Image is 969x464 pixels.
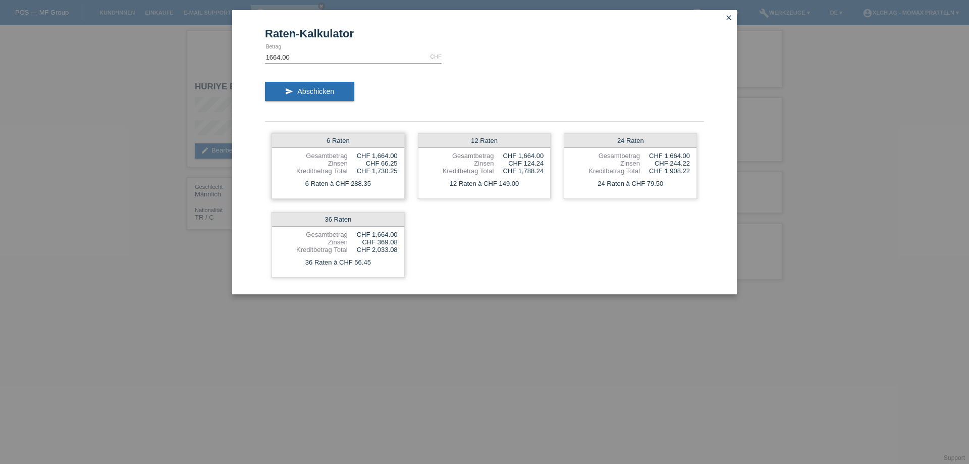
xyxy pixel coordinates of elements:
div: 24 Raten à CHF 79.50 [564,177,696,190]
div: CHF 1,664.00 [640,152,690,160]
h1: Raten-Kalkulator [265,27,704,40]
div: 12 Raten à CHF 149.00 [418,177,551,190]
div: Kreditbetrag Total [571,167,640,175]
div: Zinsen [279,160,348,167]
div: 36 Raten [272,213,404,227]
a: close [722,13,735,24]
div: CHF 124.24 [494,160,544,167]
div: CHF 244.22 [640,160,690,167]
div: CHF 1,730.25 [348,167,398,175]
div: Gesamtbetrag [571,152,640,160]
div: Kreditbetrag Total [279,246,348,253]
div: CHF 369.08 [348,238,398,246]
div: CHF 66.25 [348,160,398,167]
i: close [725,14,733,22]
button: send Abschicken [265,82,354,101]
div: Zinsen [279,238,348,246]
div: Gesamtbetrag [425,152,494,160]
div: CHF 1,908.22 [640,167,690,175]
div: CHF 2,033.08 [348,246,398,253]
div: Zinsen [571,160,640,167]
div: CHF [430,54,442,60]
div: CHF 1,664.00 [348,231,398,238]
div: 36 Raten à CHF 56.45 [272,256,404,269]
div: CHF 1,664.00 [348,152,398,160]
div: Kreditbetrag Total [425,167,494,175]
div: Kreditbetrag Total [279,167,348,175]
div: Zinsen [425,160,494,167]
div: CHF 1,788.24 [494,167,544,175]
div: CHF 1,664.00 [494,152,544,160]
div: 24 Raten [564,134,696,148]
div: Gesamtbetrag [279,152,348,160]
span: Abschicken [297,87,334,95]
div: 6 Raten à CHF 288.35 [272,177,404,190]
div: 12 Raten [418,134,551,148]
div: 6 Raten [272,134,404,148]
div: Gesamtbetrag [279,231,348,238]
